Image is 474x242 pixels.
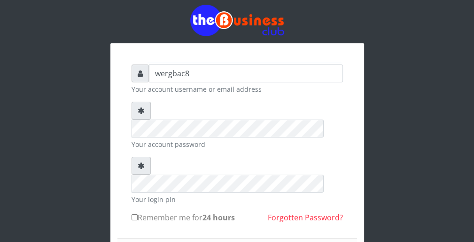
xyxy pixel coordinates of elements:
a: Forgotten Password? [268,212,343,223]
small: Your login pin [132,194,343,204]
input: Remember me for24 hours [132,214,138,220]
input: Username or email address [149,65,343,82]
label: Remember me for [132,212,235,223]
small: Your account password [132,139,343,149]
b: 24 hours [202,212,235,223]
small: Your account username or email address [132,84,343,94]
